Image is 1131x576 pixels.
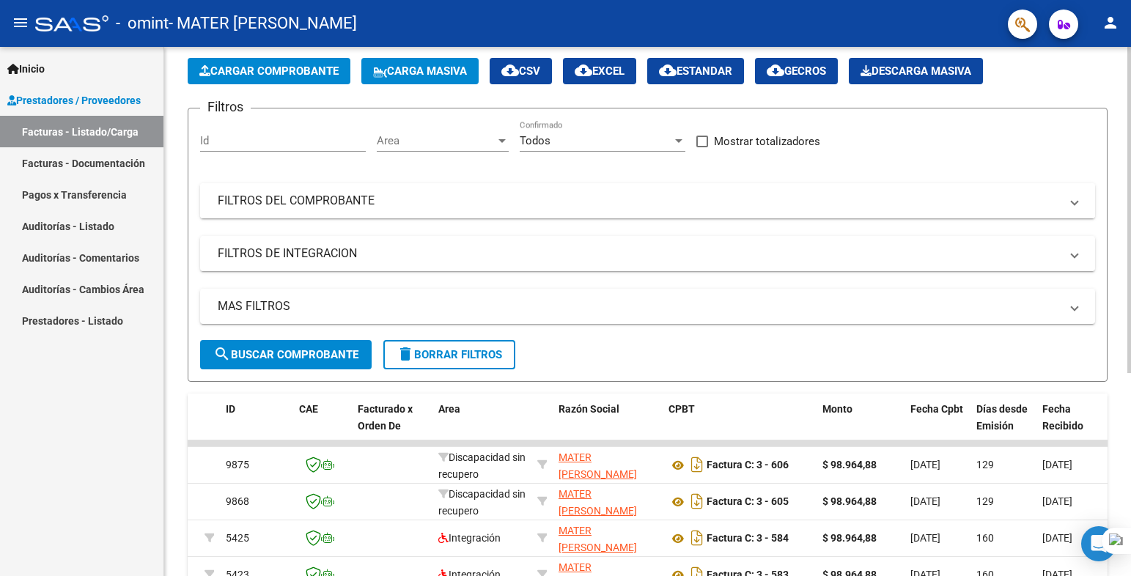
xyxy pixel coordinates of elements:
mat-icon: cloud_download [659,62,677,79]
i: Descargar documento [688,490,707,513]
button: EXCEL [563,58,636,84]
span: [DATE] [910,532,940,544]
div: Open Intercom Messenger [1081,526,1116,561]
div: 23337100724 [559,449,657,480]
mat-panel-title: FILTROS DEL COMPROBANTE [218,193,1060,209]
span: Discapacidad sin recupero [438,488,526,517]
span: ID [226,403,235,415]
span: [DATE] [910,459,940,470]
span: Fecha Recibido [1042,403,1083,432]
span: CPBT [668,403,695,415]
span: Descarga Masiva [861,64,971,78]
datatable-header-cell: Días desde Emisión [970,394,1036,458]
button: CSV [490,58,552,84]
mat-icon: cloud_download [767,62,784,79]
mat-icon: menu [12,14,29,32]
span: CAE [299,403,318,415]
mat-panel-title: FILTROS DE INTEGRACION [218,245,1060,262]
span: MATER [PERSON_NAME] [559,451,637,480]
button: Estandar [647,58,744,84]
div: 23337100724 [559,523,657,553]
span: MATER [PERSON_NAME] [559,488,637,517]
span: Integración [438,532,501,544]
span: Discapacidad sin recupero [438,451,526,480]
button: Gecros [755,58,838,84]
span: 129 [976,495,994,507]
mat-panel-title: MAS FILTROS [218,298,1060,314]
span: Buscar Comprobante [213,348,358,361]
strong: Factura C: 3 - 584 [707,533,789,544]
strong: $ 98.964,88 [822,495,877,507]
span: Facturado x Orden De [358,403,413,432]
datatable-header-cell: Monto [817,394,905,458]
mat-expansion-panel-header: FILTROS DE INTEGRACION [200,236,1095,271]
span: Estandar [659,64,732,78]
datatable-header-cell: CAE [293,394,352,458]
datatable-header-cell: Facturado x Orden De [352,394,432,458]
i: Descargar documento [688,453,707,476]
datatable-header-cell: CPBT [663,394,817,458]
span: [DATE] [1042,495,1072,507]
mat-expansion-panel-header: FILTROS DEL COMPROBANTE [200,183,1095,218]
strong: $ 98.964,88 [822,459,877,470]
button: Buscar Comprobante [200,340,372,369]
mat-icon: search [213,345,231,363]
span: CSV [501,64,540,78]
button: Cargar Comprobante [188,58,350,84]
span: Inicio [7,61,45,77]
app-download-masive: Descarga masiva de comprobantes (adjuntos) [849,58,983,84]
span: EXCEL [575,64,625,78]
span: Todos [520,134,550,147]
strong: Factura C: 3 - 606 [707,459,789,471]
span: [DATE] [1042,459,1072,470]
span: Area [377,134,495,147]
span: Fecha Cpbt [910,403,963,415]
button: Carga Masiva [361,58,479,84]
span: 129 [976,459,994,470]
span: 5425 [226,532,249,544]
span: [DATE] [910,495,940,507]
datatable-header-cell: ID [220,394,293,458]
span: [DATE] [1042,532,1072,544]
i: Descargar documento [688,526,707,550]
span: Monto [822,403,852,415]
button: Borrar Filtros [383,340,515,369]
span: Prestadores / Proveedores [7,92,141,108]
mat-icon: person [1102,14,1119,32]
span: Borrar Filtros [397,348,502,361]
strong: $ 98.964,88 [822,532,877,544]
mat-icon: cloud_download [575,62,592,79]
h3: Filtros [200,97,251,117]
span: Cargar Comprobante [199,64,339,78]
mat-expansion-panel-header: MAS FILTROS [200,289,1095,324]
div: 23337100724 [559,486,657,517]
strong: Factura C: 3 - 605 [707,496,789,508]
span: Días desde Emisión [976,403,1028,432]
span: MATER [PERSON_NAME] [559,525,637,553]
span: Razón Social [559,403,619,415]
span: - MATER [PERSON_NAME] [169,7,357,40]
span: 9875 [226,459,249,470]
span: Gecros [767,64,826,78]
datatable-header-cell: Fecha Cpbt [905,394,970,458]
mat-icon: cloud_download [501,62,519,79]
span: Carga Masiva [373,64,467,78]
span: Mostrar totalizadores [714,133,820,150]
datatable-header-cell: Razón Social [553,394,663,458]
span: 9868 [226,495,249,507]
datatable-header-cell: Fecha Recibido [1036,394,1102,458]
datatable-header-cell: Area [432,394,531,458]
span: 160 [976,532,994,544]
button: Descarga Masiva [849,58,983,84]
mat-icon: delete [397,345,414,363]
span: - omint [116,7,169,40]
span: Area [438,403,460,415]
